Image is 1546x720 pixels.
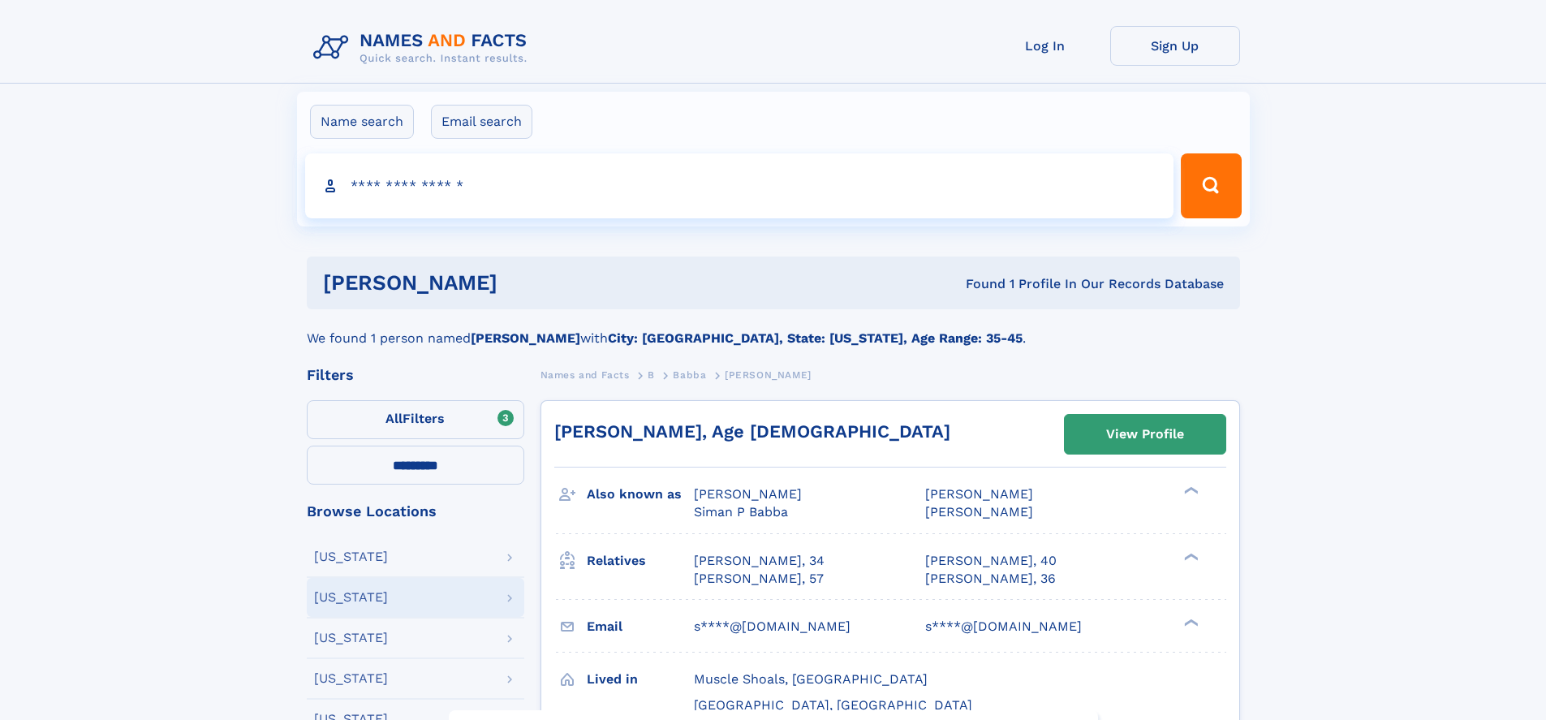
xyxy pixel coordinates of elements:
a: Log In [980,26,1110,66]
a: B [648,364,655,385]
a: [PERSON_NAME], Age [DEMOGRAPHIC_DATA] [554,421,950,442]
label: Filters [307,400,524,439]
div: ❯ [1180,617,1199,627]
span: All [385,411,403,426]
div: Filters [307,368,524,382]
label: Name search [310,105,414,139]
a: [PERSON_NAME], 57 [694,570,824,588]
div: View Profile [1106,416,1184,453]
a: Names and Facts [540,364,630,385]
span: [PERSON_NAME] [925,486,1033,502]
div: [US_STATE] [314,632,388,645]
label: Email search [431,105,532,139]
a: [PERSON_NAME], 34 [694,552,825,570]
a: Sign Up [1110,26,1240,66]
input: search input [305,153,1174,218]
h3: Email [587,613,694,640]
a: [PERSON_NAME], 40 [925,552,1057,570]
span: Babba [673,369,706,381]
span: [GEOGRAPHIC_DATA], [GEOGRAPHIC_DATA] [694,697,972,713]
h3: Lived in [587,666,694,693]
a: View Profile [1065,415,1225,454]
div: [US_STATE] [314,550,388,563]
div: We found 1 person named with . [307,309,1240,348]
div: Found 1 Profile In Our Records Database [731,275,1224,293]
b: [PERSON_NAME] [471,330,580,346]
span: Siman P Babba [694,504,788,520]
div: Browse Locations [307,504,524,519]
div: [US_STATE] [314,591,388,604]
span: [PERSON_NAME] [725,369,812,381]
a: [PERSON_NAME], 36 [925,570,1056,588]
span: [PERSON_NAME] [925,504,1033,520]
div: ❯ [1180,551,1199,562]
h1: [PERSON_NAME] [323,273,732,293]
div: [US_STATE] [314,672,388,685]
span: [PERSON_NAME] [694,486,802,502]
a: Babba [673,364,706,385]
img: Logo Names and Facts [307,26,540,70]
h3: Also known as [587,481,694,508]
h3: Relatives [587,547,694,575]
b: City: [GEOGRAPHIC_DATA], State: [US_STATE], Age Range: 35-45 [608,330,1023,346]
span: Muscle Shoals, [GEOGRAPHIC_DATA] [694,671,928,687]
button: Search Button [1181,153,1241,218]
span: B [648,369,655,381]
div: ❯ [1180,485,1199,496]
